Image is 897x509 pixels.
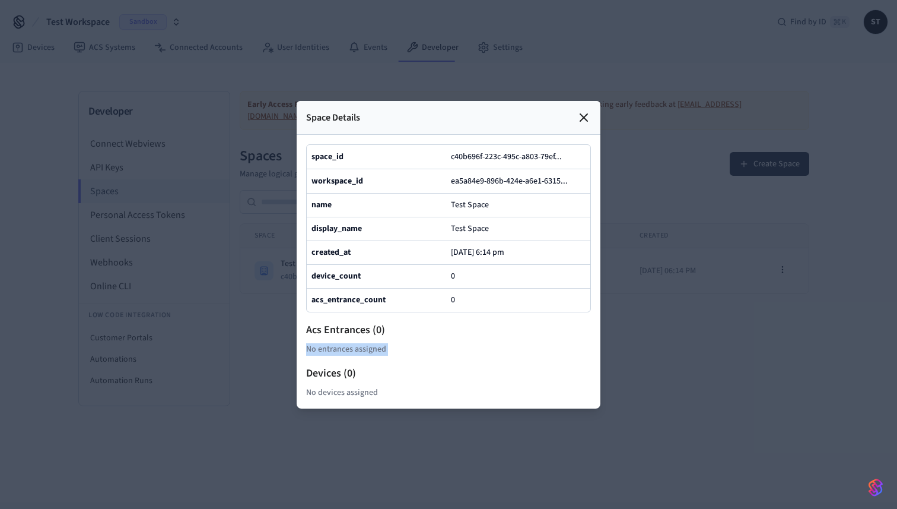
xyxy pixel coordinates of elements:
[448,150,574,164] button: c40b696f-223c-495c-a803-79ef...
[451,270,455,282] span: 0
[311,246,351,258] b: created_at
[451,223,489,235] span: Test Space
[306,365,591,382] h2: Devices ( 0 )
[451,294,455,306] span: 0
[311,294,386,306] b: acs_entrance_count
[306,343,386,356] span: No entrances assigned
[306,110,360,125] p: Space Details
[869,478,883,497] img: SeamLogoGradient.69752ec5.svg
[311,270,361,282] b: device_count
[311,199,332,211] b: name
[311,151,343,163] b: space_id
[311,223,362,235] b: display_name
[306,322,591,339] h2: Acs Entrances ( 0 )
[448,174,580,188] button: ea5a84e9-896b-424e-a6e1-6315...
[451,248,504,257] p: [DATE] 6:14 pm
[306,387,378,399] span: No devices assigned
[311,175,363,187] b: workspace_id
[451,199,489,211] span: Test Space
